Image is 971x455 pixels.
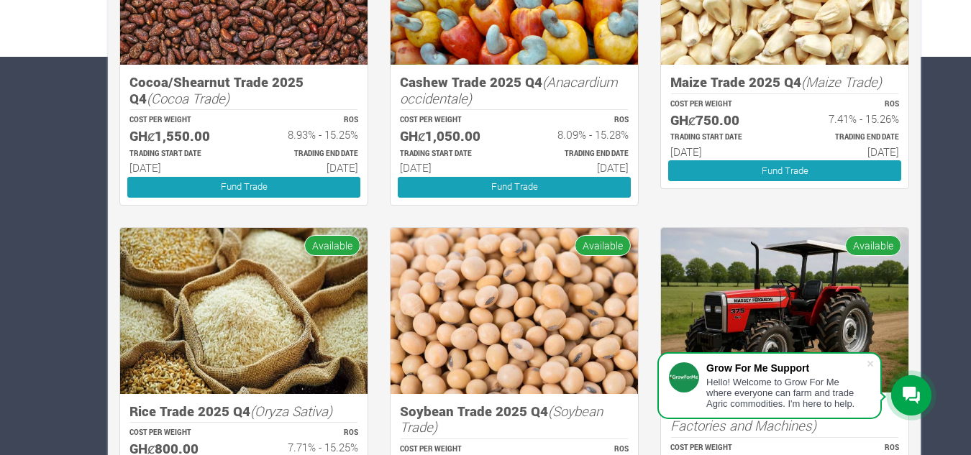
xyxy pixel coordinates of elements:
[670,443,772,454] p: COST PER WEIGHT
[400,402,603,436] i: (Soybean Trade)
[798,145,899,158] h6: [DATE]
[527,444,629,455] p: ROS
[670,145,772,158] h6: [DATE]
[257,115,358,126] p: ROS
[670,112,772,129] h5: GHȼ750.00
[527,161,629,174] h6: [DATE]
[670,74,899,91] h5: Maize Trade 2025 Q4
[257,128,358,141] h6: 8.93% - 15.25%
[400,115,501,126] p: COST PER WEIGHT
[798,112,899,125] h6: 7.41% - 15.26%
[668,160,901,181] a: Fund Trade
[120,228,368,394] img: growforme image
[129,403,358,420] h5: Rice Trade 2025 Q4
[845,235,901,256] span: Available
[129,161,231,174] h6: [DATE]
[801,73,882,91] i: (Maize Trade)
[798,443,899,454] p: ROS
[400,73,618,107] i: (Anacardium occidentale)
[250,402,332,420] i: (Oryza Sativa)
[670,402,899,434] h5: Machinery Fund (10 Yrs)
[706,377,866,409] div: Hello! Welcome to Grow For Me where everyone can farm and trade Agric commodities. I'm here to help.
[400,74,629,106] h5: Cashew Trade 2025 Q4
[400,444,501,455] p: COST PER WEIGHT
[398,177,631,198] a: Fund Trade
[127,177,360,198] a: Fund Trade
[798,99,899,110] p: ROS
[527,115,629,126] p: ROS
[129,115,231,126] p: COST PER WEIGHT
[391,228,638,394] img: growforme image
[304,235,360,256] span: Available
[798,132,899,143] p: Estimated Trading End Date
[575,235,631,256] span: Available
[400,403,629,436] h5: Soybean Trade 2025 Q4
[129,149,231,160] p: Estimated Trading Start Date
[400,128,501,144] h5: GHȼ1,050.00
[257,149,358,160] p: Estimated Trading End Date
[670,99,772,110] p: COST PER WEIGHT
[527,128,629,141] h6: 8.09% - 15.28%
[527,149,629,160] p: Estimated Trading End Date
[129,128,231,144] h5: GHȼ1,550.00
[147,89,229,107] i: (Cocoa Trade)
[661,228,908,392] img: growforme image
[257,161,358,174] h6: [DATE]
[129,74,358,106] h5: Cocoa/Shearnut Trade 2025 Q4
[400,161,501,174] h6: [DATE]
[257,441,358,454] h6: 7.71% - 15.25%
[400,149,501,160] p: Estimated Trading Start Date
[129,428,231,438] p: COST PER WEIGHT
[670,132,772,143] p: Estimated Trading Start Date
[706,362,866,374] div: Grow For Me Support
[257,428,358,438] p: ROS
